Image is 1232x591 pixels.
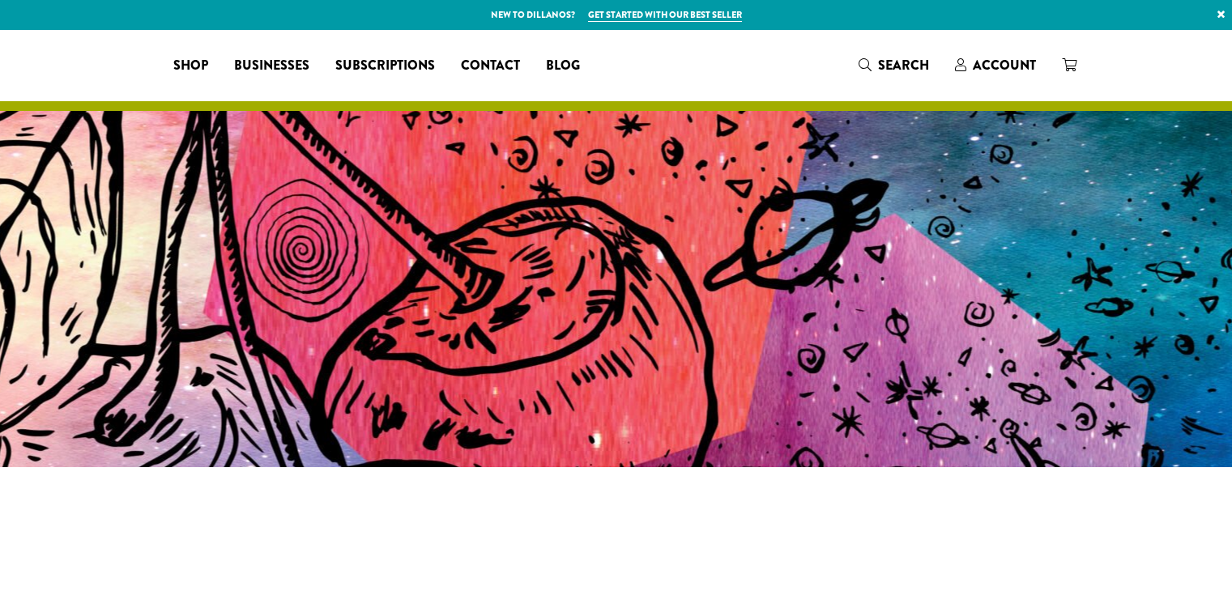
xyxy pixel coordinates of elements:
span: Account [973,56,1036,74]
a: Shop [160,53,221,79]
span: Businesses [234,56,309,76]
span: Shop [173,56,208,76]
span: Contact [461,56,520,76]
a: Search [846,52,942,79]
span: Search [878,56,929,74]
span: Blog [546,56,580,76]
a: Get started with our best seller [588,8,742,22]
span: Subscriptions [335,56,435,76]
